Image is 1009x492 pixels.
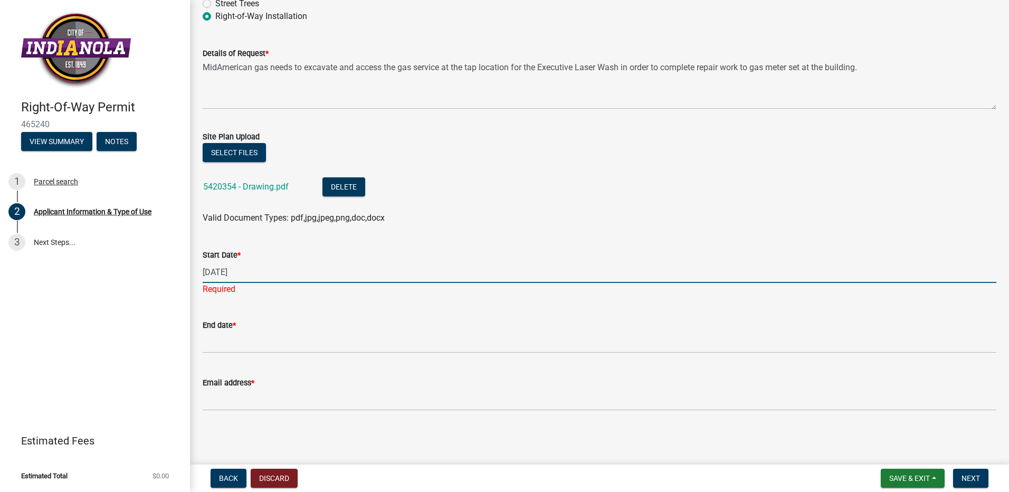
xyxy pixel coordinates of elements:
a: 5420354 - Drawing.pdf [203,182,289,192]
div: 2 [8,203,25,220]
div: Parcel search [34,178,78,185]
button: Select files [203,143,266,162]
label: Details of Request [203,50,269,58]
button: View Summary [21,132,92,151]
span: 465240 [21,119,169,129]
button: Back [211,469,246,488]
span: Next [962,474,980,482]
div: 1 [8,173,25,190]
label: Start Date [203,252,241,259]
label: Email address [203,380,254,387]
span: Save & Exit [889,474,930,482]
button: Next [953,469,988,488]
label: End date [203,322,236,329]
a: Estimated Fees [8,430,173,451]
div: Required [203,283,996,296]
div: 3 [8,234,25,251]
div: Applicant Information & Type of Use [34,208,151,215]
button: Discard [251,469,298,488]
img: City of Indianola, Iowa [21,11,131,89]
h4: Right-Of-Way Permit [21,100,182,115]
button: Delete [322,177,365,196]
wm-modal-confirm: Delete Document [322,183,365,193]
wm-modal-confirm: Summary [21,138,92,146]
button: Save & Exit [881,469,945,488]
wm-modal-confirm: Notes [97,138,137,146]
span: $0.00 [153,472,169,479]
label: Right-of-Way Installation [215,10,307,23]
label: Site Plan Upload [203,134,260,141]
span: Back [219,474,238,482]
span: Valid Document Types: pdf,jpg,jpeg,png,doc,docx [203,213,385,223]
span: Estimated Total [21,472,68,479]
button: Notes [97,132,137,151]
